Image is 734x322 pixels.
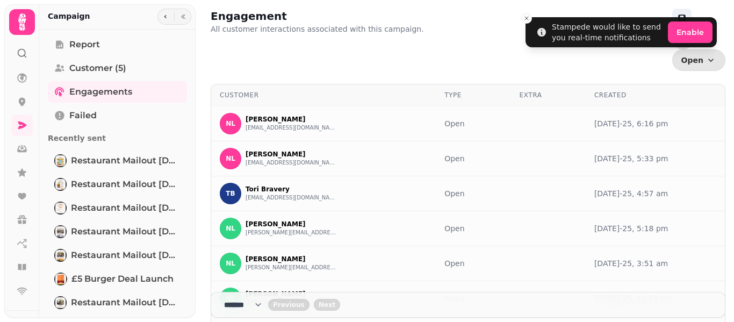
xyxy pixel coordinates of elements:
button: [EMAIL_ADDRESS][DOMAIN_NAME] [246,124,337,132]
span: Restaurant Mailout [DATE] [71,202,181,214]
nav: Pagination [211,292,725,318]
span: Failed [69,109,97,122]
span: NL [226,225,235,232]
a: Restaurant Mailout Aug 7thRestaurant Mailout [DATE] [48,174,187,195]
button: [EMAIL_ADDRESS][DOMAIN_NAME] [246,159,337,167]
img: Restaurant Mailout Aug 7th [55,179,66,190]
span: Open [681,56,703,64]
a: Engagements [48,81,187,103]
a: £5 Burger Deal Launch£5 Burger Deal Launch [48,268,187,290]
span: NL [226,120,235,127]
span: TB [226,190,235,197]
button: back [268,299,310,311]
button: [EMAIL_ADDRESS][DOMAIN_NAME] [246,194,337,202]
span: Report [69,38,100,51]
button: save-segment [672,9,692,28]
a: Failed [48,105,187,126]
div: [DATE]-25, 5:33 pm [594,153,716,164]
span: Next [319,302,336,308]
p: Recently sent [48,128,187,148]
span: Restaurant Mailout [DATE] [71,249,181,262]
a: Customer (5) [48,58,187,79]
div: Created [594,91,716,99]
a: Report [48,34,187,55]
span: £5 Burger Deal Launch [71,273,174,285]
p: [PERSON_NAME] [246,150,337,159]
img: £5 Burger Deal Launch [55,274,66,284]
img: Restaurant Mailout July 24th [55,226,66,237]
span: Previous [273,302,305,308]
img: Restaurant Mailout July 16th [55,250,66,261]
a: Restaurant Mailout July 31stRestaurant Mailout [DATE] [48,197,187,219]
p: [PERSON_NAME] [246,115,337,124]
p: [PERSON_NAME] [246,255,337,263]
h2: Engagement [211,9,417,24]
span: Restaurant Mailout [DATE] [71,154,181,167]
button: [PERSON_NAME][EMAIL_ADDRESS][DOMAIN_NAME] [246,228,337,237]
button: next [314,299,341,311]
div: Open [444,223,502,234]
span: NL [226,155,235,162]
span: Restaurant Mailout [DATE] [71,178,181,191]
a: Restaurant Mailout July 16thRestaurant Mailout [DATE] [48,245,187,266]
div: [DATE]-25, 5:18 pm [594,223,716,234]
p: All customer interactions associated with this campaign. [211,24,424,34]
button: Enable [668,22,713,43]
a: Restaurant Mailout July 3rdRestaurant Mailout [DATE] [48,292,187,313]
h2: Campaign [48,11,90,22]
span: Engagements [69,85,132,98]
span: NL [226,260,235,267]
div: [DATE]-25, 3:51 am [594,258,716,269]
div: Open [444,153,502,164]
div: Extra [520,91,577,99]
span: Customer (5) [69,62,126,75]
div: [DATE]-25, 6:16 pm [594,118,716,129]
div: [DATE]-25, 4:57 am [594,188,716,199]
p: Tori Bravery [246,185,337,194]
div: Open [444,188,502,199]
button: [PERSON_NAME][EMAIL_ADDRESS][DOMAIN_NAME] [246,263,337,272]
a: Restaurant Mailout Aug 13thRestaurant Mailout [DATE] [48,150,187,171]
div: Type [444,91,502,99]
p: [PERSON_NAME] [246,220,337,228]
span: Restaurant Mailout [DATE] [71,225,181,238]
div: Open [444,258,502,269]
div: Stampede would like to send you real-time notifications [552,22,664,43]
button: Close toast [521,13,532,24]
span: Restaurant Mailout [DATE] [71,296,181,309]
img: Restaurant Mailout Aug 13th [55,155,66,166]
button: Open [672,49,725,71]
img: Restaurant Mailout July 31st [55,203,66,213]
img: Restaurant Mailout July 3rd [55,297,66,308]
div: Customer [220,91,427,99]
div: Open [444,118,502,129]
p: [PERSON_NAME] [246,290,337,298]
a: Restaurant Mailout July 24thRestaurant Mailout [DATE] [48,221,187,242]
